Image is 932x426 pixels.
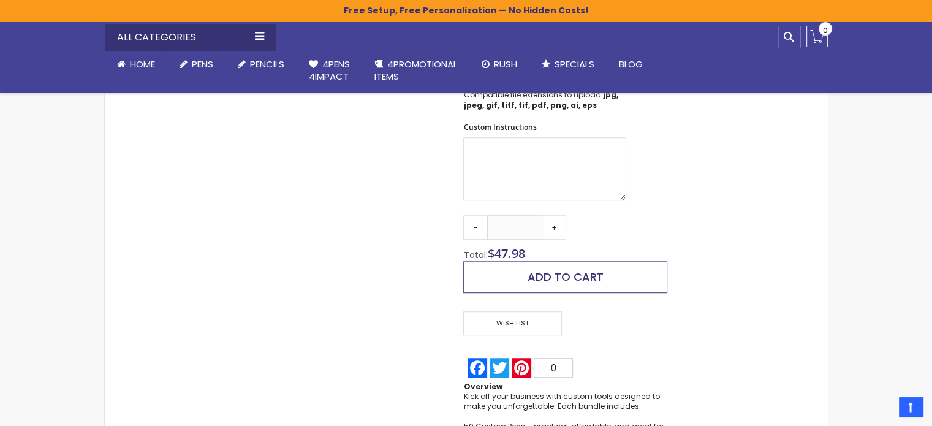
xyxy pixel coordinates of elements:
[463,122,536,132] span: Custom Instructions
[167,51,225,78] a: Pens
[105,51,167,78] a: Home
[469,51,529,78] a: Rush
[806,26,828,47] a: 0
[463,249,487,261] span: Total:
[528,269,604,284] span: Add to Cart
[463,311,561,335] span: Wish List
[105,24,276,51] div: All Categories
[529,51,607,78] a: Specials
[466,358,488,378] a: Facebook
[555,58,594,70] span: Specials
[619,58,643,70] span: Blog
[607,51,655,78] a: Blog
[297,51,362,91] a: 4Pens4impact
[362,51,469,91] a: 4PROMOTIONALITEMS
[463,89,618,110] strong: jpg, jpeg, gif, tiff, tif, pdf, png, ai, eps
[823,25,828,36] span: 0
[463,261,667,293] button: Add to Cart
[487,245,525,262] span: $
[374,58,457,83] span: 4PROMOTIONAL ITEMS
[542,215,566,240] a: +
[463,311,565,335] a: Wish List
[225,51,297,78] a: Pencils
[192,58,213,70] span: Pens
[463,215,488,240] a: -
[250,58,284,70] span: Pencils
[551,363,556,373] span: 0
[309,58,350,83] span: 4Pens 4impact
[463,381,502,392] strong: Overview
[463,90,626,110] p: Compatible file extensions to upload:
[488,358,510,378] a: Twitter
[494,245,525,262] span: 47.98
[510,358,574,378] a: Pinterest0
[130,58,155,70] span: Home
[899,397,923,417] a: Top
[494,58,517,70] span: Rush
